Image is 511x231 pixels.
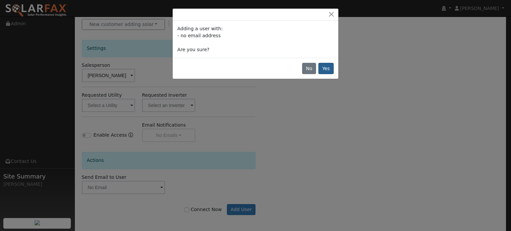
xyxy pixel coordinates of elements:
span: - no email address [177,33,221,38]
button: No [302,63,316,74]
button: Close [327,11,336,18]
span: Are you sure? [177,47,209,52]
button: Yes [318,63,334,74]
span: Adding a user with: [177,26,223,31]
